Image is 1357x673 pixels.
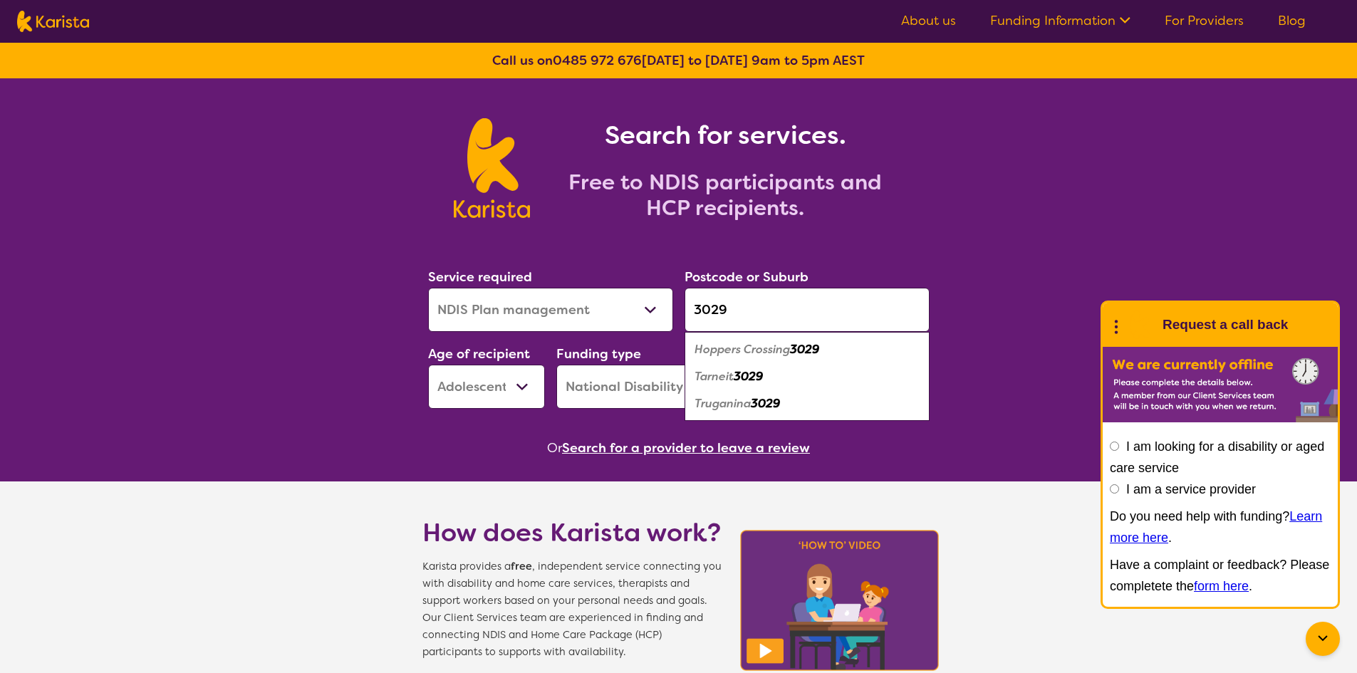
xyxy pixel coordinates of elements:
label: Postcode or Suburb [685,268,809,286]
a: form here [1194,579,1249,593]
p: Have a complaint or feedback? Please completete the . [1110,554,1331,597]
div: Hoppers Crossing 3029 [692,336,922,363]
a: Funding Information [990,12,1130,29]
h2: Free to NDIS participants and HCP recipients. [547,169,903,221]
div: Truganina 3029 [692,390,922,417]
div: Tarneit 3029 [692,363,922,390]
a: For Providers [1165,12,1244,29]
a: About us [901,12,956,29]
img: Karista logo [17,11,89,32]
a: 0485 972 676 [553,52,642,69]
h1: How does Karista work? [422,516,722,550]
label: I am a service provider [1126,482,1256,496]
h1: Search for services. [547,118,903,152]
h1: Request a call back [1163,314,1288,335]
em: Hoppers Crossing [695,342,790,357]
span: Karista provides a , independent service connecting you with disability and home care services, t... [422,558,722,661]
label: Age of recipient [428,345,530,362]
b: free [511,560,532,573]
em: Truganina [695,396,751,411]
img: Karista offline chat form to request call back [1103,347,1338,422]
img: Karista [1125,311,1154,339]
b: Call us on [DATE] to [DATE] 9am to 5pm AEST [492,52,865,69]
em: 3029 [734,369,763,384]
em: 3029 [751,396,780,411]
span: Or [547,437,562,459]
a: Blog [1278,12,1306,29]
label: Funding type [556,345,641,362]
p: Do you need help with funding? . [1110,506,1331,548]
label: Service required [428,268,532,286]
label: I am looking for a disability or aged care service [1110,439,1324,475]
em: Tarneit [695,369,734,384]
input: Type [685,288,930,332]
button: Search for a provider to leave a review [562,437,810,459]
em: 3029 [790,342,819,357]
img: Karista logo [454,118,530,218]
